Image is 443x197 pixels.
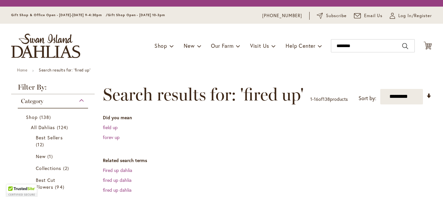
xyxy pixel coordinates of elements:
span: Visit Us [250,42,269,49]
span: Email Us [364,13,383,19]
span: 1 [310,96,312,102]
span: New [36,153,46,159]
span: 94 [55,183,66,190]
span: All Dahlias [31,124,55,130]
span: 16 [314,96,318,102]
a: Shop [26,114,82,121]
span: Search results for: 'fired up' [103,85,304,104]
strong: Filter By: [11,84,95,94]
a: fired up dahlia [103,187,131,193]
span: New [184,42,195,49]
label: Sort by: [359,92,376,104]
span: Help Center [286,42,315,49]
p: - of products [310,94,348,104]
a: field up [103,124,118,130]
strong: Search results for: 'fired up' [39,68,90,72]
a: Fired up dahlia [103,167,132,173]
span: Subscribe [326,13,347,19]
a: Best Sellers [36,134,72,148]
a: All Dahlias [31,124,77,131]
span: Category [21,98,43,105]
span: 124 [57,124,70,131]
span: 1 [47,153,55,160]
a: fired up dahlia [103,177,131,183]
span: Log In/Register [398,13,432,19]
span: Shop [154,42,167,49]
dt: Related search terms [103,157,432,164]
span: Shop [26,114,38,120]
a: Email Us [354,13,383,19]
div: TrustedSite Certified [7,184,37,197]
a: Log In/Register [390,13,432,19]
dt: Did you mean [103,114,432,121]
a: Best Cut Flowers [36,177,72,190]
span: Best Cut Flowers [36,177,55,190]
span: 138 [323,96,330,102]
span: Gift Shop Open - [DATE] 10-3pm [108,13,165,17]
span: Gift Shop & Office Open - [DATE]-[DATE] 9-4:30pm / [11,13,108,17]
span: Collections [36,165,61,171]
span: 12 [36,141,46,148]
a: [PHONE_NUMBER] [262,13,302,19]
span: Best Sellers [36,134,63,141]
a: Home [17,68,27,72]
a: Collections [36,165,72,172]
a: forev up [103,134,120,140]
a: New [36,153,72,160]
span: 138 [39,114,53,121]
span: 2 [63,165,71,172]
span: Our Farm [211,42,233,49]
a: Subscribe [317,13,347,19]
a: store logo [11,34,80,58]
